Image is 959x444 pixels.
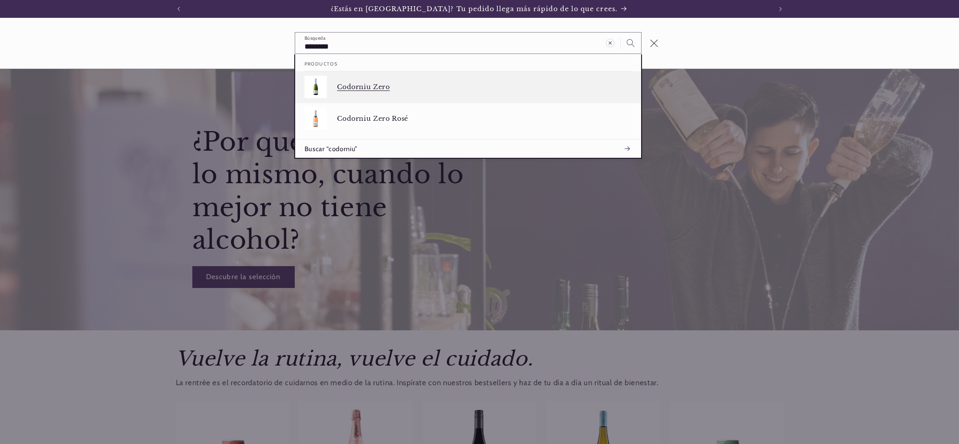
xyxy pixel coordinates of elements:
img: Codorniu Zero [305,76,327,98]
span: ¿Estás en [GEOGRAPHIC_DATA]? Tu pedido llega más rápido de lo que crees. [331,5,618,13]
p: Codorniu Zero [337,83,632,91]
button: Cerrar [644,33,664,53]
a: Codorniu Zero Rosé [295,103,641,135]
span: Buscar “codorniu” [305,144,358,153]
img: Codorniu Zero Rosé [305,107,327,130]
p: Codorniu Zero Rosé [337,115,632,123]
h2: Productos [305,54,632,71]
button: Búsqueda [621,33,641,53]
button: Borrar término de búsqueda [600,33,620,53]
a: Codorniu Zero [295,71,641,103]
